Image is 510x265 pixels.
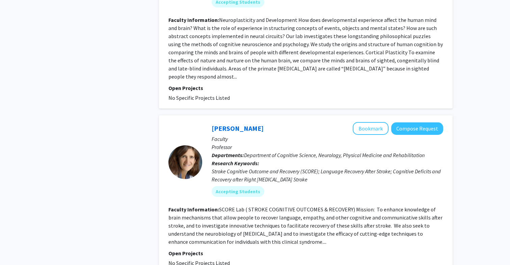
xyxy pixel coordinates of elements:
p: Professor [212,143,443,151]
span: Department of Cognitive Science, Neurology, Physical Medicine and Rehabilitation [244,152,425,158]
p: Open Projects [168,84,443,92]
b: Faculty Information: [168,206,219,213]
button: Compose Request to Argye Hillis [391,122,443,135]
div: Stroke Cognitive Outcome and Recovery (SCORE); Language Recovery After Stroke; Cognitive Deficits... [212,167,443,183]
mat-chip: Accepting Students [212,186,264,197]
fg-read-more: SCORE Lab ( STROKE COGNITIVE OUTCOMES & RECOVERY) Mission: To enhance knowledge of brain mechanis... [168,206,442,245]
b: Faculty Information: [168,17,219,23]
b: Departments: [212,152,244,158]
p: Open Projects [168,249,443,257]
iframe: Chat [5,235,29,260]
button: Add Argye Hillis to Bookmarks [353,122,388,135]
fg-read-more: Neuroplasticity and Development How does developmental experience affect the human mind and brain... [168,17,443,80]
p: Faculty [212,135,443,143]
a: [PERSON_NAME] [212,124,264,132]
span: No Specific Projects Listed [168,94,230,101]
b: Research Keywords: [212,160,259,167]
